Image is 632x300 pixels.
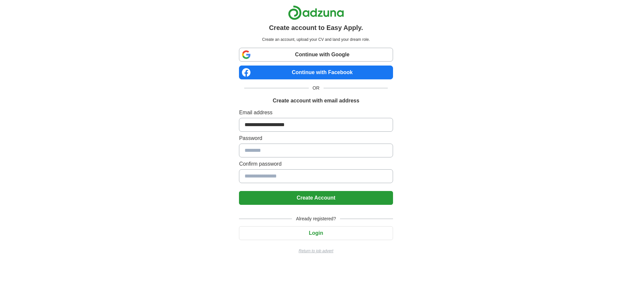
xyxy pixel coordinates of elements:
[240,37,391,42] p: Create an account, upload your CV and land your dream role.
[239,109,393,117] label: Email address
[239,230,393,236] a: Login
[239,66,393,79] a: Continue with Facebook
[239,134,393,142] label: Password
[309,85,324,92] span: OR
[239,248,393,254] a: Return to job advert
[288,5,344,20] img: Adzuna logo
[239,48,393,62] a: Continue with Google
[273,97,359,105] h1: Create account with email address
[239,226,393,240] button: Login
[239,191,393,205] button: Create Account
[239,160,393,168] label: Confirm password
[292,215,340,222] span: Already registered?
[269,23,363,33] h1: Create account to Easy Apply.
